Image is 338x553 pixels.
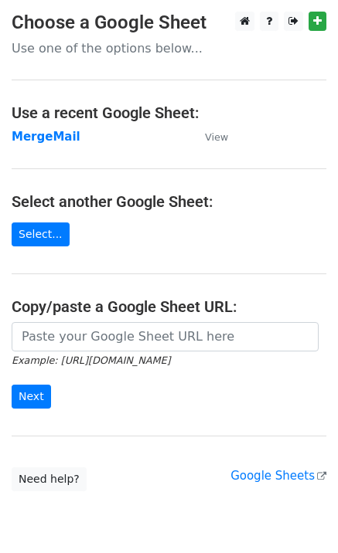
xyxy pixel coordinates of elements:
a: Select... [12,222,70,246]
small: View [205,131,228,143]
h4: Use a recent Google Sheet: [12,103,326,122]
a: Need help? [12,467,87,491]
input: Next [12,385,51,409]
a: Google Sheets [230,469,326,483]
p: Use one of the options below... [12,40,326,56]
h3: Choose a Google Sheet [12,12,326,34]
a: View [189,130,228,144]
h4: Copy/paste a Google Sheet URL: [12,297,326,316]
h4: Select another Google Sheet: [12,192,326,211]
a: MergeMail [12,130,80,144]
input: Paste your Google Sheet URL here [12,322,319,351]
small: Example: [URL][DOMAIN_NAME] [12,355,170,366]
